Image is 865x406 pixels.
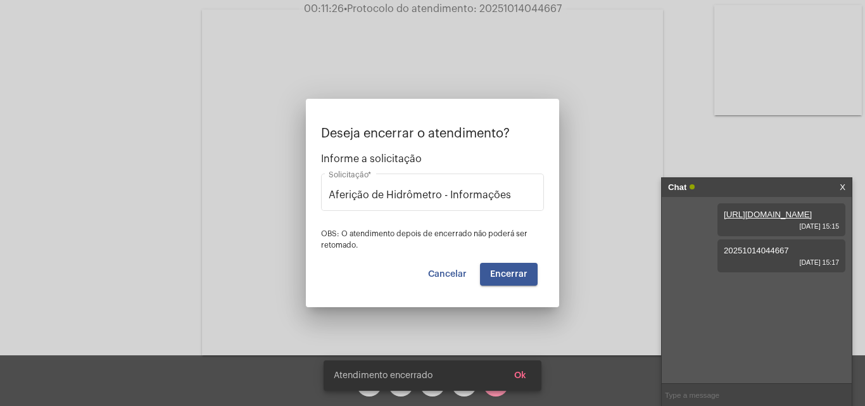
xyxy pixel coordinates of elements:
input: Type a message [662,384,852,406]
span: [DATE] 15:15 [724,222,839,230]
span: Ok [514,371,526,380]
span: Protocolo do atendimento: 20251014044667 [344,4,562,14]
span: Informe a solicitação [321,153,544,165]
span: Cancelar [428,270,467,279]
span: Atendimento encerrado [334,369,432,382]
span: Encerrar [490,270,527,279]
span: • [344,4,347,14]
button: Encerrar [480,263,538,286]
a: X [840,178,845,197]
span: 20251014044667 [724,246,789,255]
span: [DATE] 15:17 [724,258,839,266]
span: OBS: O atendimento depois de encerrado não poderá ser retomado. [321,230,527,249]
a: [URL][DOMAIN_NAME] [724,210,812,219]
button: Cancelar [418,263,477,286]
input: Buscar solicitação [329,189,536,201]
strong: Chat [668,178,686,197]
span: Online [690,184,695,189]
span: 00:11:26 [304,4,344,14]
p: Deseja encerrar o atendimento? [321,127,544,141]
